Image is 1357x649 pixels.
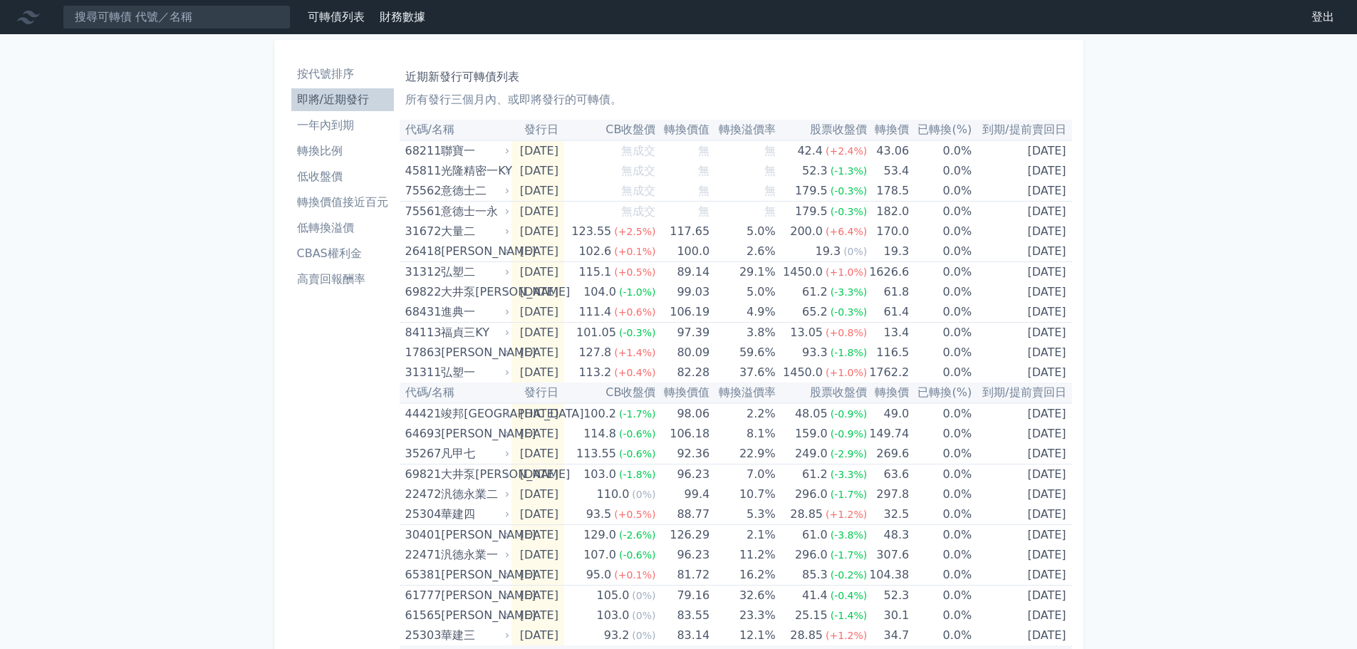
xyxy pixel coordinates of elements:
td: 0.0% [909,525,972,546]
td: [DATE] [511,444,564,464]
td: 116.5 [867,343,909,363]
span: (-2.6%) [619,529,656,541]
td: 106.18 [655,424,709,444]
div: 41.4 [799,586,831,606]
span: (-0.6%) [619,549,656,561]
div: 汎德永業一 [441,545,506,565]
td: 0.0% [909,282,972,302]
td: [DATE] [511,323,564,343]
th: 股票收盤價 [776,120,868,140]
span: (-1.8%) [831,347,868,358]
td: 8.1% [709,424,776,444]
td: 96.23 [655,545,709,565]
div: 296.0 [792,545,831,565]
li: 一年內到期 [291,117,394,134]
div: 64693 [405,424,438,444]
td: 297.8 [867,484,909,504]
td: 80.09 [655,343,709,363]
span: (-0.3%) [619,327,656,338]
span: 無成交 [621,204,655,218]
td: 0.0% [909,181,972,202]
span: 無 [698,184,709,197]
span: (-3.3%) [831,286,868,298]
td: [DATE] [511,424,564,444]
td: 149.74 [867,424,909,444]
span: 無成交 [621,184,655,197]
div: 95.0 [583,565,615,585]
span: (-0.3%) [831,306,868,318]
div: 115.1 [576,262,614,282]
div: 光隆精密一KY [441,161,506,181]
div: 1450.0 [780,363,826,383]
td: [DATE] [972,323,1071,343]
td: 106.19 [655,302,709,323]
td: 97.39 [655,323,709,343]
span: 無 [698,144,709,157]
div: 進典一 [441,302,506,322]
a: 轉換價值接近百元 [291,191,394,214]
td: [DATE] [511,525,564,546]
td: [DATE] [511,161,564,181]
td: [DATE] [972,484,1071,504]
span: (-1.7%) [831,549,868,561]
span: (-1.8%) [619,469,656,480]
div: 1450.0 [780,262,826,282]
td: 81.72 [655,565,709,586]
div: 75561 [405,202,438,222]
span: (+1.0%) [826,266,867,278]
a: 即將/近期發行 [291,88,394,111]
div: 35267 [405,444,438,464]
div: 84113 [405,323,438,343]
td: [DATE] [972,302,1071,323]
td: 13.4 [867,323,909,343]
div: 113.55 [573,444,619,464]
span: 無成交 [621,164,655,177]
th: 發行日 [511,120,564,140]
td: 4.9% [709,302,776,323]
td: [DATE] [511,222,564,242]
li: 高賣回報酬率 [291,271,394,288]
a: 登出 [1300,6,1346,28]
td: 0.0% [909,424,972,444]
div: 30401 [405,525,438,545]
a: 財務數據 [380,10,425,24]
th: CB收盤價 [564,120,656,140]
td: [DATE] [511,403,564,424]
td: 0.0% [909,504,972,525]
td: 100.0 [655,242,709,262]
td: [DATE] [972,262,1071,283]
td: [DATE] [511,545,564,565]
div: 179.5 [792,181,831,201]
td: [DATE] [511,202,564,222]
div: 竣邦[GEOGRAPHIC_DATA] [441,404,506,424]
span: (-0.6%) [619,448,656,460]
td: 5.0% [709,282,776,302]
div: 22471 [405,545,438,565]
td: 98.06 [655,403,709,424]
div: 42.4 [794,141,826,161]
div: 65.2 [799,302,831,322]
div: 65381 [405,565,438,585]
td: 79.16 [655,586,709,606]
div: 296.0 [792,484,831,504]
div: 103.0 [581,464,619,484]
div: 25304 [405,504,438,524]
td: 1626.6 [867,262,909,283]
td: [DATE] [972,504,1071,525]
td: 0.0% [909,444,972,464]
td: 0.0% [909,242,972,262]
div: 127.8 [576,343,614,363]
div: 48.05 [792,404,831,424]
div: 75562 [405,181,438,201]
a: 高賣回報酬率 [291,268,394,291]
span: (-1.7%) [619,408,656,420]
span: (+0.6%) [614,306,655,318]
td: 7.0% [709,464,776,485]
span: (-0.2%) [831,569,868,581]
td: 63.6 [867,464,909,485]
li: 按代號排序 [291,66,394,83]
span: (-3.8%) [831,529,868,541]
td: 0.0% [909,161,972,181]
div: 101.05 [573,323,619,343]
a: 低收盤價 [291,165,394,188]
